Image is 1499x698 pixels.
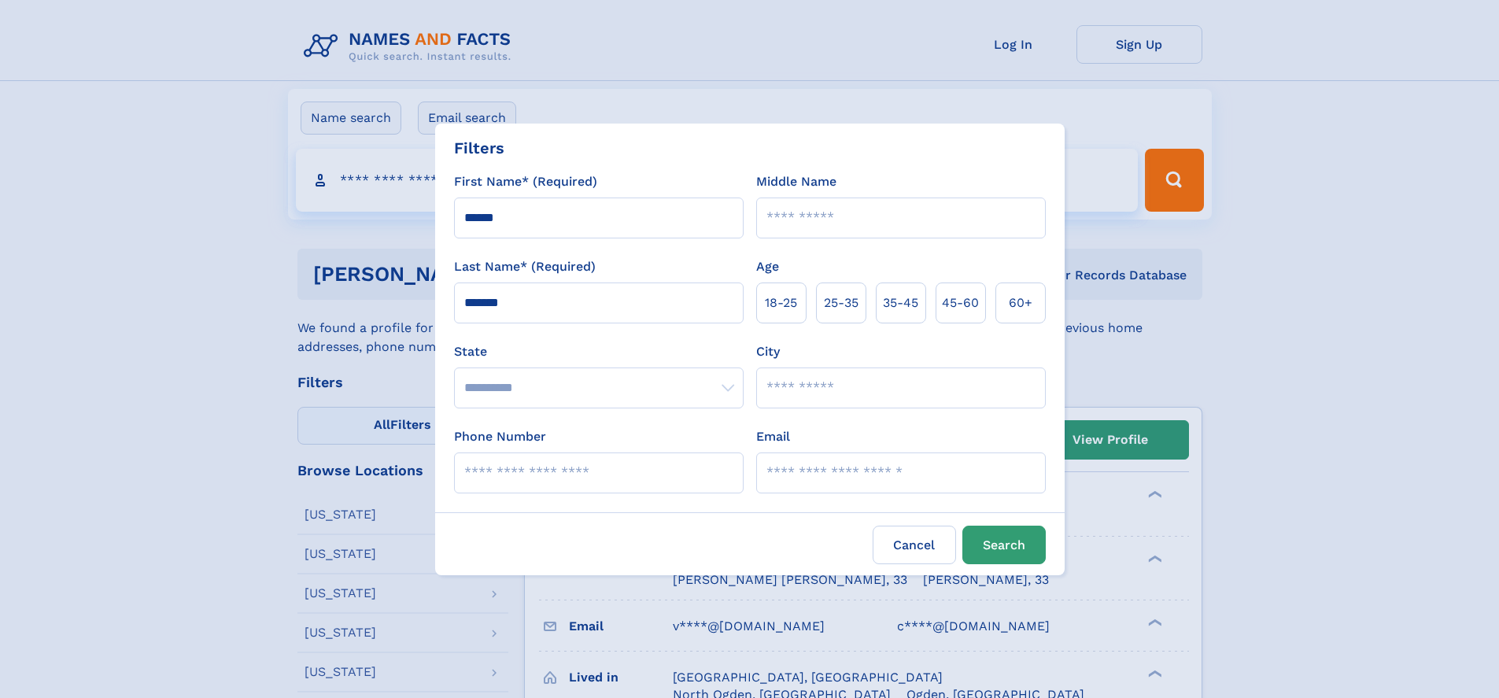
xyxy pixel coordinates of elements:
label: Cancel [873,526,956,564]
span: 35‑45 [883,294,918,312]
button: Search [962,526,1046,564]
span: 18‑25 [765,294,797,312]
label: First Name* (Required) [454,172,597,191]
label: Phone Number [454,427,546,446]
label: Last Name* (Required) [454,257,596,276]
span: 60+ [1009,294,1032,312]
label: State [454,342,744,361]
label: Age [756,257,779,276]
label: City [756,342,780,361]
label: Email [756,427,790,446]
span: 25‑35 [824,294,858,312]
span: 45‑60 [942,294,979,312]
label: Middle Name [756,172,836,191]
div: Filters [454,136,504,160]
